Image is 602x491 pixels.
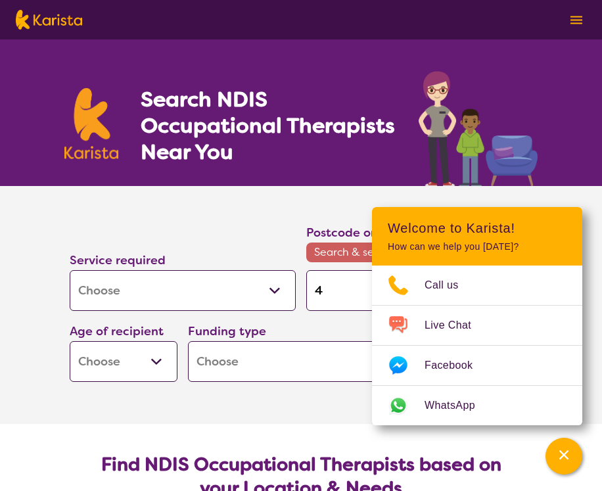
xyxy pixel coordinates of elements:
[425,356,488,375] span: Facebook
[425,316,487,335] span: Live Chat
[372,266,582,425] ul: Choose channel
[70,252,166,268] label: Service required
[141,86,396,165] h1: Search NDIS Occupational Therapists Near You
[425,275,475,295] span: Call us
[306,243,532,262] span: Search & select a postcode to proceed
[425,396,491,415] span: WhatsApp
[70,323,164,339] label: Age of recipient
[545,438,582,475] button: Channel Menu
[16,10,82,30] img: Karista logo
[64,88,118,159] img: Karista logo
[388,241,567,252] p: How can we help you [DATE]?
[388,220,567,236] h2: Welcome to Karista!
[306,225,421,241] label: Postcode or Suburb
[188,323,266,339] label: Funding type
[372,386,582,425] a: Web link opens in a new tab.
[372,207,582,425] div: Channel Menu
[419,71,538,186] img: occupational-therapy
[570,16,582,24] img: menu
[306,270,532,311] input: Type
